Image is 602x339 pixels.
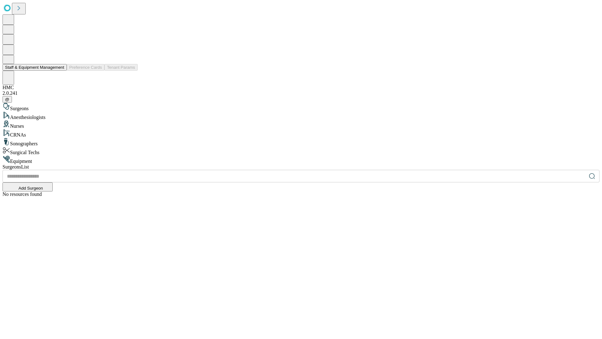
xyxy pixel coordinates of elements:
[3,85,599,90] div: HMC
[3,191,599,197] div: No resources found
[5,97,9,102] span: @
[67,64,104,71] button: Preference Cards
[3,182,53,191] button: Add Surgeon
[3,155,599,164] div: Equipment
[3,64,67,71] button: Staff & Equipment Management
[18,186,43,191] span: Add Surgeon
[3,103,599,111] div: Surgeons
[3,120,599,129] div: Nurses
[3,96,12,103] button: @
[3,111,599,120] div: Anesthesiologists
[3,147,599,155] div: Surgical Techs
[3,90,599,96] div: 2.0.241
[3,129,599,138] div: CRNAs
[104,64,138,71] button: Tenant Params
[3,164,599,170] div: Surgeons List
[3,138,599,147] div: Sonographers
